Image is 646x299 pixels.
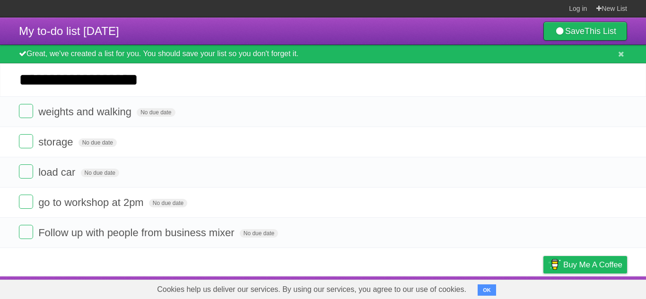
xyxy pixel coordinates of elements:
span: Cookies help us deliver our services. By using our services, you agree to our use of cookies. [148,280,476,299]
span: Buy me a coffee [563,256,622,273]
b: This List [585,26,616,36]
span: load car [38,166,78,178]
a: Terms [499,279,520,297]
label: Done [19,134,33,148]
a: SaveThis List [543,22,627,41]
button: OK [478,284,496,296]
a: Privacy [531,279,556,297]
a: Suggest a feature [567,279,627,297]
label: Done [19,195,33,209]
a: Developers [449,279,487,297]
span: storage [38,136,75,148]
span: No due date [81,169,119,177]
span: No due date [137,108,175,117]
span: No due date [240,229,278,238]
span: Follow up with people from business mixer [38,227,237,239]
label: Done [19,104,33,118]
span: weights and walking [38,106,134,118]
span: go to workshop at 2pm [38,196,146,208]
a: About [418,279,437,297]
a: Buy me a coffee [543,256,627,273]
img: Buy me a coffee [548,256,561,273]
span: No due date [79,138,117,147]
label: Done [19,164,33,179]
span: My to-do list [DATE] [19,25,119,37]
label: Done [19,225,33,239]
span: No due date [149,199,187,207]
